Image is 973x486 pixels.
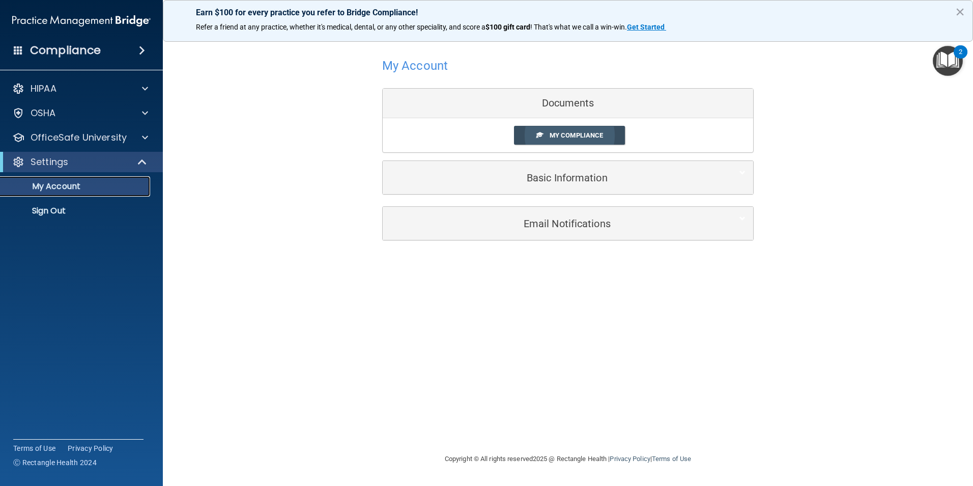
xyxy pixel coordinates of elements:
strong: Get Started [627,23,665,31]
button: Open Resource Center, 2 new notifications [933,46,963,76]
a: Privacy Policy [610,455,650,463]
p: HIPAA [31,83,56,95]
a: Terms of Use [13,443,55,453]
a: Email Notifications [390,212,746,235]
p: Earn $100 for every practice you refer to Bridge Compliance! [196,8,940,17]
a: Basic Information [390,166,746,189]
a: Terms of Use [652,455,691,463]
a: Privacy Policy [68,443,113,453]
a: OfficeSafe University [12,131,148,144]
div: 2 [959,52,962,65]
div: Documents [383,89,753,118]
a: Get Started [627,23,666,31]
a: HIPAA [12,83,148,95]
p: OfficeSafe University [31,131,127,144]
h4: Compliance [30,43,101,58]
a: Settings [12,156,148,168]
a: OSHA [12,107,148,119]
h5: Basic Information [390,172,714,183]
span: My Compliance [550,131,603,139]
span: Ⓒ Rectangle Health 2024 [13,457,97,468]
span: Refer a friend at any practice, whether it's medical, dental, or any other speciality, and score a [196,23,485,31]
p: Settings [31,156,68,168]
p: My Account [7,181,146,192]
img: PMB logo [12,11,151,31]
p: Sign Out [7,206,146,216]
h4: My Account [382,59,448,72]
strong: $100 gift card [485,23,530,31]
h5: Email Notifications [390,218,714,229]
span: ! That's what we call a win-win. [530,23,627,31]
div: Copyright © All rights reserved 2025 @ Rectangle Health | | [382,443,754,475]
button: Close [955,4,965,20]
p: OSHA [31,107,56,119]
